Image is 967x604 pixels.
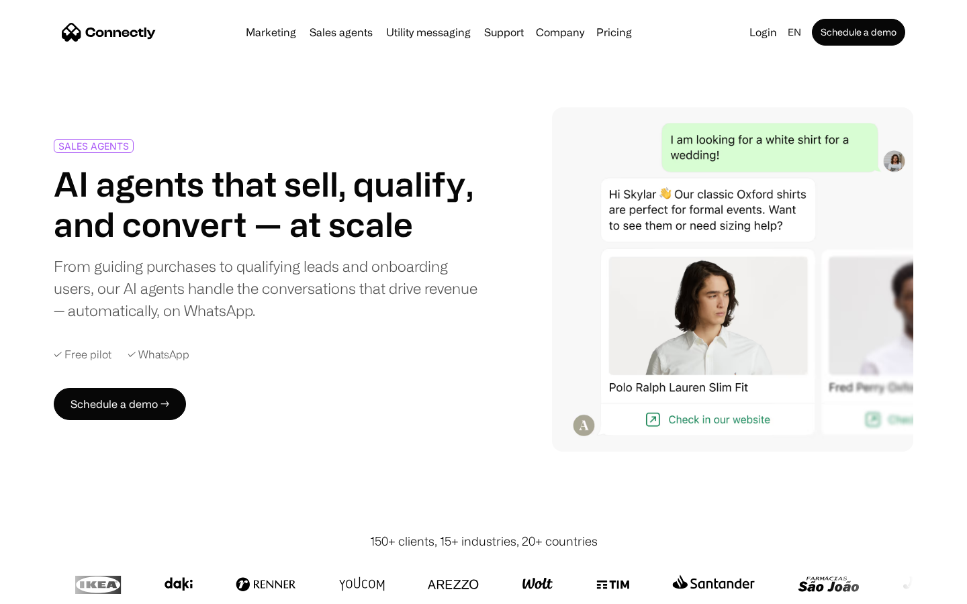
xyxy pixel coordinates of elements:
[479,27,529,38] a: Support
[812,19,905,46] a: Schedule a demo
[370,532,598,550] div: 150+ clients, 15+ industries, 20+ countries
[304,27,378,38] a: Sales agents
[744,23,782,42] a: Login
[381,27,476,38] a: Utility messaging
[128,348,189,361] div: ✓ WhatsApp
[54,255,478,321] div: From guiding purchases to qualifying leads and onboarding users, our AI agents handle the convers...
[536,23,584,42] div: Company
[27,581,81,599] ul: Language list
[240,27,302,38] a: Marketing
[54,164,478,244] h1: AI agents that sell, qualify, and convert — at scale
[788,23,801,42] div: en
[54,388,186,420] a: Schedule a demo →
[58,141,129,151] div: SALES AGENTS
[591,27,637,38] a: Pricing
[54,348,111,361] div: ✓ Free pilot
[13,579,81,599] aside: Language selected: English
